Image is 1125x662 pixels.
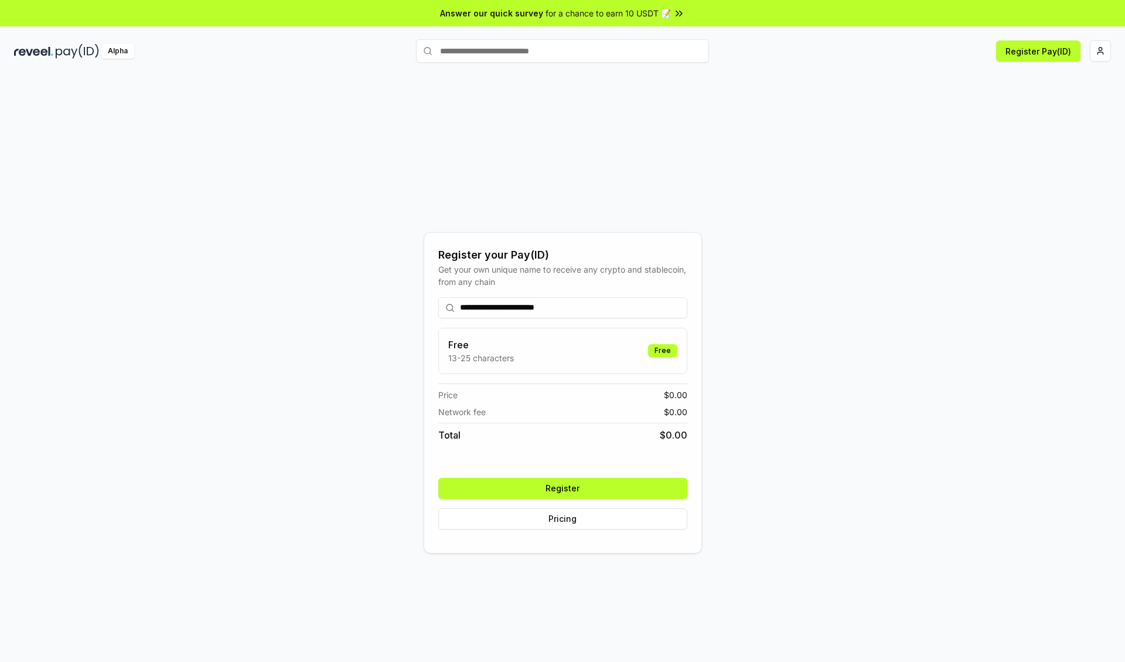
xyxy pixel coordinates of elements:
[996,40,1080,62] button: Register Pay(ID)
[440,7,543,19] span: Answer our quick survey
[438,406,486,418] span: Network fee
[438,389,458,401] span: Price
[660,428,687,442] span: $ 0.00
[448,338,514,352] h3: Free
[438,428,461,442] span: Total
[56,44,99,59] img: pay_id
[438,508,687,529] button: Pricing
[664,406,687,418] span: $ 0.00
[664,389,687,401] span: $ 0.00
[101,44,134,59] div: Alpha
[14,44,53,59] img: reveel_dark
[438,263,687,288] div: Get your own unique name to receive any crypto and stablecoin, from any chain
[448,352,514,364] p: 13-25 characters
[648,344,677,357] div: Free
[438,478,687,499] button: Register
[438,247,687,263] div: Register your Pay(ID)
[546,7,671,19] span: for a chance to earn 10 USDT 📝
